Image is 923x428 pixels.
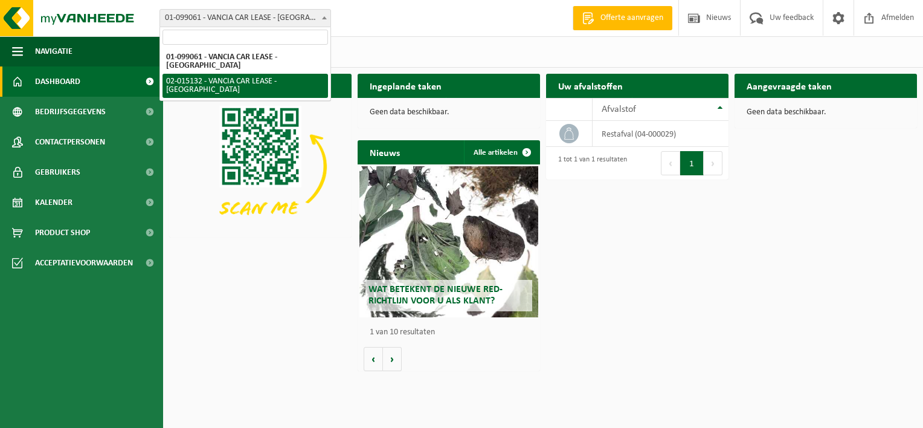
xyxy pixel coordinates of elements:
h2: Nieuws [358,140,412,164]
span: Gebruikers [35,157,80,187]
span: Bedrijfsgegevens [35,97,106,127]
span: Acceptatievoorwaarden [35,248,133,278]
p: Geen data beschikbaar. [747,108,905,117]
span: 01-099061 - VANCIA CAR LEASE - KORTRIJK [160,10,330,27]
a: Offerte aanvragen [573,6,672,30]
a: Wat betekent de nieuwe RED-richtlijn voor u als klant? [359,166,538,317]
button: Next [704,151,722,175]
button: Volgende [383,347,402,371]
li: 02-015132 - VANCIA CAR LEASE - [GEOGRAPHIC_DATA] [162,74,328,98]
div: 1 tot 1 van 1 resultaten [552,150,627,177]
li: 01-099061 - VANCIA CAR LEASE - [GEOGRAPHIC_DATA] [162,50,328,74]
a: Alle artikelen [464,140,539,164]
button: 1 [680,151,704,175]
p: Geen data beschikbaar. [370,108,528,117]
span: Navigatie [35,36,72,66]
h2: Uw afvalstoffen [546,74,635,97]
span: Product Shop [35,218,90,248]
span: 01-099061 - VANCIA CAR LEASE - KORTRIJK [159,9,331,27]
span: Dashboard [35,66,80,97]
h2: Aangevraagde taken [735,74,844,97]
span: Kalender [35,187,72,218]
button: Vorige [364,347,383,371]
span: Wat betekent de nieuwe RED-richtlijn voor u als klant? [368,285,503,306]
button: Previous [661,151,680,175]
span: Offerte aanvragen [597,12,666,24]
span: Afvalstof [602,105,636,114]
h2: Ingeplande taken [358,74,454,97]
img: Download de VHEPlus App [169,98,352,235]
td: restafval (04-000029) [593,121,728,147]
p: 1 van 10 resultaten [370,328,534,337]
span: Contactpersonen [35,127,105,157]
